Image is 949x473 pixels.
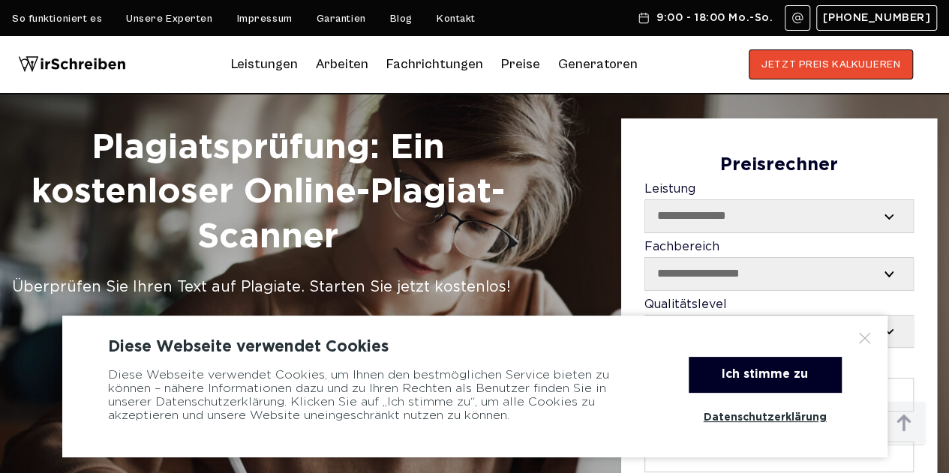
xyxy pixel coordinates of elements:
a: Impressum [237,13,293,25]
a: Leistungen [231,52,298,76]
div: Ich stimme zu [689,357,842,393]
a: [PHONE_NUMBER] [816,5,937,31]
span: [PHONE_NUMBER] [823,12,930,24]
a: Kontakt [437,13,476,25]
h1: Plagiatsprüfung: Ein kostenloser Online-Plagiat-Scanner [12,126,524,260]
select: Leistung [645,200,913,232]
img: logo wirschreiben [18,49,126,79]
a: So funktioniert es [12,13,102,25]
div: Überprüfen Sie Ihren Text auf Plagiate. Starten Sie jetzt kostenlos! [12,275,524,299]
select: Fachbereich [645,258,913,289]
button: JETZT PREIS KALKULIEREN [749,49,913,79]
img: Schedule [637,12,650,24]
a: Datenschutzerklärung [689,400,842,435]
a: Preise [501,56,540,72]
a: Generatoren [558,52,638,76]
label: Fachbereich [644,241,914,291]
div: Preisrechner [644,155,914,176]
span: 9:00 - 18:00 Mo.-So. [656,12,773,24]
label: Qualitätslevel [644,298,914,349]
a: Unsere Experten [126,13,212,25]
a: Blog [390,13,413,25]
img: button top [881,401,926,446]
label: Leistung [644,183,914,233]
img: Email [791,12,803,24]
a: Garantien [317,13,366,25]
div: Diese Webseite verwendet Cookies, um Ihnen den bestmöglichen Service bieten zu können – nähere In... [108,357,651,435]
a: Fachrichtungen [386,52,483,76]
a: Arbeiten [316,52,368,76]
div: Diese Webseite verwendet Cookies [108,338,842,356]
